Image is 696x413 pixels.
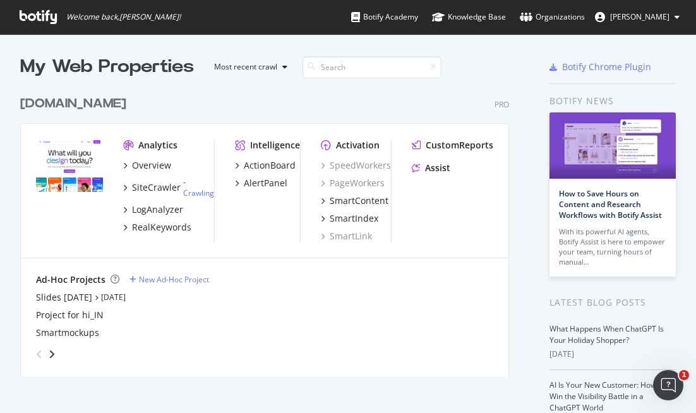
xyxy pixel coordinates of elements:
a: SmartLink [321,230,372,242]
div: Intelligence [250,139,300,152]
div: Overview [132,159,171,172]
a: SmartContent [321,195,388,207]
div: My Web Properties [20,54,194,80]
div: - [183,177,214,198]
a: RealKeywords [123,221,191,234]
a: ActionBoard [235,159,296,172]
a: New Ad-Hoc Project [129,274,209,285]
div: LogAnalyzer [132,203,183,216]
div: grid [20,80,519,376]
div: ActionBoard [244,159,296,172]
a: AlertPanel [235,177,287,189]
div: Ad-Hoc Projects [36,273,105,286]
a: Project for hi_IN [36,309,104,321]
img: How to Save Hours on Content and Research Workflows with Botify Assist [549,112,676,179]
div: Botify Academy [351,11,418,23]
a: PageWorkers [321,177,385,189]
div: SiteCrawler [132,181,181,194]
a: [DATE] [101,292,126,302]
iframe: Intercom live chat [653,370,683,400]
div: Most recent crawl [214,63,277,71]
button: Most recent crawl [204,57,292,77]
span: Welcome back, [PERSON_NAME] ! [66,12,181,22]
div: [DOMAIN_NAME] [20,95,126,113]
a: Crawling [183,188,214,198]
a: What Happens When ChatGPT Is Your Holiday Shopper? [549,323,664,345]
div: SmartIndex [330,212,378,225]
a: AI Is Your New Customer: How to Win the Visibility Battle in a ChatGPT World [549,380,665,413]
a: SpeedWorkers [321,159,391,172]
div: Organizations [520,11,585,23]
button: [PERSON_NAME] [585,7,690,27]
a: Assist [412,162,450,174]
div: AlertPanel [244,177,287,189]
div: SmartContent [330,195,388,207]
span: Akio Uehara [610,11,669,22]
a: [DOMAIN_NAME] [20,95,131,113]
input: Search [303,56,441,78]
img: canva.com [36,139,103,193]
a: Smartmockups [36,326,99,339]
div: New Ad-Hoc Project [139,274,209,285]
div: Botify Chrome Plugin [562,61,651,73]
a: CustomReports [412,139,493,152]
div: Knowledge Base [432,11,506,23]
div: angle-left [31,344,47,364]
div: Assist [425,162,450,174]
a: Overview [123,159,171,172]
div: [DATE] [549,349,676,360]
span: 1 [679,370,689,380]
div: With its powerful AI agents, Botify Assist is here to empower your team, turning hours of manual… [559,227,666,267]
div: RealKeywords [132,221,191,234]
div: angle-right [47,348,56,361]
a: SiteCrawler- Crawling [123,177,214,198]
a: LogAnalyzer [123,203,183,216]
div: Botify news [549,94,676,108]
div: CustomReports [426,139,493,152]
a: Slides [DATE] [36,291,92,304]
a: SmartIndex [321,212,378,225]
a: How to Save Hours on Content and Research Workflows with Botify Assist [559,188,662,220]
div: Pro [495,99,509,110]
div: Activation [336,139,380,152]
div: Latest Blog Posts [549,296,676,309]
a: Botify Chrome Plugin [549,61,651,73]
div: Analytics [138,139,177,152]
